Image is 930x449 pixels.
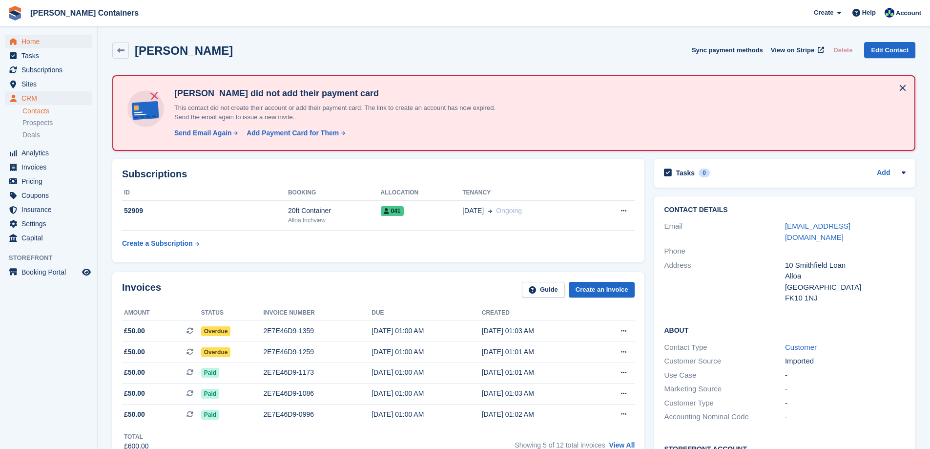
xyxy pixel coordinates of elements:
div: Add Payment Card for Them [247,128,339,138]
a: menu [5,63,92,77]
div: Use Case [664,370,785,381]
div: Send Email Again [174,128,232,138]
span: Capital [21,231,80,245]
a: menu [5,77,92,91]
span: Overdue [201,326,231,336]
div: 0 [699,169,710,177]
div: [DATE] 01:03 AM [482,388,592,399]
div: [DATE] 01:00 AM [372,347,482,357]
span: Ongoing [496,207,522,214]
h2: Tasks [676,169,695,177]
a: Edit Contact [864,42,915,58]
span: Coupons [21,189,80,202]
a: menu [5,160,92,174]
img: no-card-linked-e7822e413c904bf8b177c4d89f31251c4716f9871600ec3ca5bfc59e148c83f4.svg [125,88,166,129]
div: 2E7E46D9-1173 [263,367,372,378]
div: Email [664,221,785,243]
a: menu [5,91,92,105]
span: Insurance [21,203,80,216]
a: menu [5,217,92,231]
div: 2E7E46D9-1359 [263,326,372,336]
a: Create an Invoice [569,282,635,298]
span: [DATE] [462,206,484,216]
div: 20ft Container [288,206,381,216]
div: 10 Smithfield Loan [785,260,906,271]
span: Subscriptions [21,63,80,77]
div: 2E7E46D9-1086 [263,388,372,399]
div: [DATE] 01:00 AM [372,388,482,399]
h2: Invoices [122,282,161,298]
span: £50.00 [124,367,145,378]
span: £50.00 [124,388,145,399]
span: £50.00 [124,326,145,336]
div: [GEOGRAPHIC_DATA] [785,282,906,293]
a: menu [5,174,92,188]
p: This contact did not create their account or add their payment card. The link to create an accoun... [170,103,512,122]
th: Allocation [381,185,463,201]
div: [DATE] 01:03 AM [482,326,592,336]
div: [DATE] 01:00 AM [372,326,482,336]
span: Invoices [21,160,80,174]
a: [EMAIL_ADDRESS][DOMAIN_NAME] [785,222,850,241]
div: Customer Source [664,356,785,367]
a: Guide [522,282,565,298]
img: stora-icon-8386f47178a22dfd0bd8f6a31ec36ba5ce8667c1dd55bd0f319d3a0aa187defe.svg [8,6,22,21]
div: Accounting Nominal Code [664,411,785,423]
span: Pricing [21,174,80,188]
th: Amount [122,305,201,321]
span: Deals [22,130,40,140]
h2: Subscriptions [122,169,635,180]
a: menu [5,189,92,202]
a: Preview store [81,266,92,278]
a: menu [5,146,92,160]
span: Paid [201,389,219,399]
span: View on Stripe [771,45,814,55]
span: Create [814,8,833,18]
a: menu [5,35,92,48]
span: Help [862,8,876,18]
th: Booking [288,185,381,201]
div: FK10 1NJ [785,293,906,304]
a: menu [5,231,92,245]
div: 2E7E46D9-0996 [263,409,372,420]
img: Audra Whitelaw [885,8,894,18]
h2: Contact Details [664,206,906,214]
a: menu [5,203,92,216]
span: Booking Portal [21,265,80,279]
span: Paid [201,368,219,378]
button: Sync payment methods [692,42,763,58]
span: Tasks [21,49,80,63]
a: Add [877,168,890,179]
div: - [785,384,906,395]
a: menu [5,49,92,63]
th: ID [122,185,288,201]
span: Showing 5 of 12 total invoices [515,441,605,449]
div: Alloa Inchview [288,216,381,225]
div: [DATE] 01:00 AM [372,409,482,420]
th: Created [482,305,592,321]
span: Prospects [22,118,53,128]
div: Contact Type [664,342,785,353]
th: Tenancy [462,185,591,201]
div: Phone [664,246,785,257]
a: menu [5,265,92,279]
div: Create a Subscription [122,238,193,249]
span: Sites [21,77,80,91]
div: [DATE] 01:00 AM [372,367,482,378]
span: £50.00 [124,347,145,357]
a: Contacts [22,107,92,116]
th: Invoice number [263,305,372,321]
a: View on Stripe [767,42,826,58]
a: Add Payment Card for Them [243,128,346,138]
div: Total [124,432,149,441]
a: Deals [22,130,92,140]
div: [DATE] 01:02 AM [482,409,592,420]
div: 52909 [122,206,288,216]
button: Delete [829,42,856,58]
span: Storefront [9,253,97,263]
div: - [785,370,906,381]
div: 2E7E46D9-1259 [263,347,372,357]
span: Home [21,35,80,48]
div: Customer Type [664,398,785,409]
div: Alloa [785,271,906,282]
